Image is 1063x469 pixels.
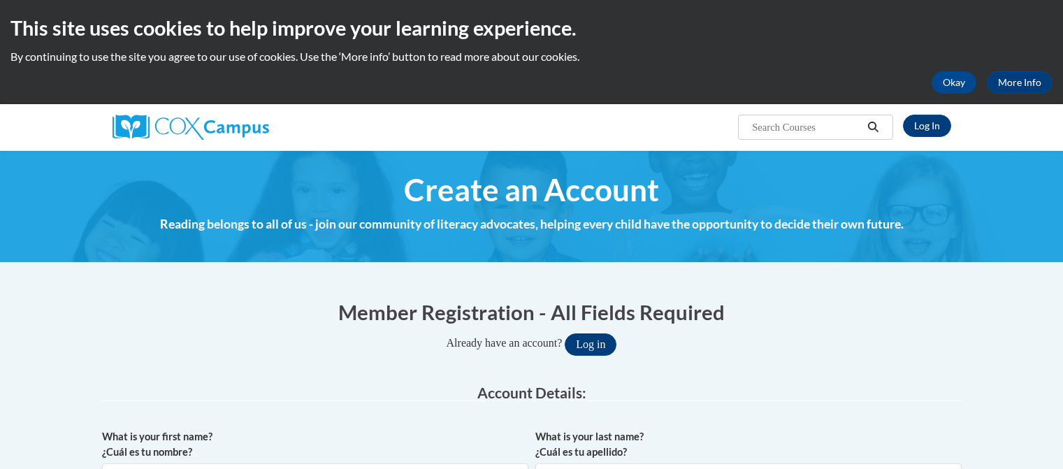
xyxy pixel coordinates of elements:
label: What is your first name? ¿Cuál es tu nombre? [102,429,528,460]
a: Log In [903,115,951,137]
button: Okay [932,71,976,94]
button: Search [862,119,883,136]
img: Cox Campus [113,115,269,140]
p: By continuing to use the site you agree to our use of cookies. Use the ‘More info’ button to read... [10,49,1053,64]
button: Log in [565,333,616,356]
label: What is your last name? ¿Cuál es tu apellido? [535,429,962,460]
h4: Reading belongs to all of us - join our community of literacy advocates, helping every child have... [102,215,962,233]
span: Create an Account [404,171,659,208]
a: More Info [987,71,1053,94]
h1: Member Registration - All Fields Required [102,298,962,326]
span: Account Details: [477,384,586,401]
input: Search Courses [751,119,862,136]
h2: This site uses cookies to help improve your learning experience. [10,14,1053,42]
span: Already have an account? [447,337,563,349]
